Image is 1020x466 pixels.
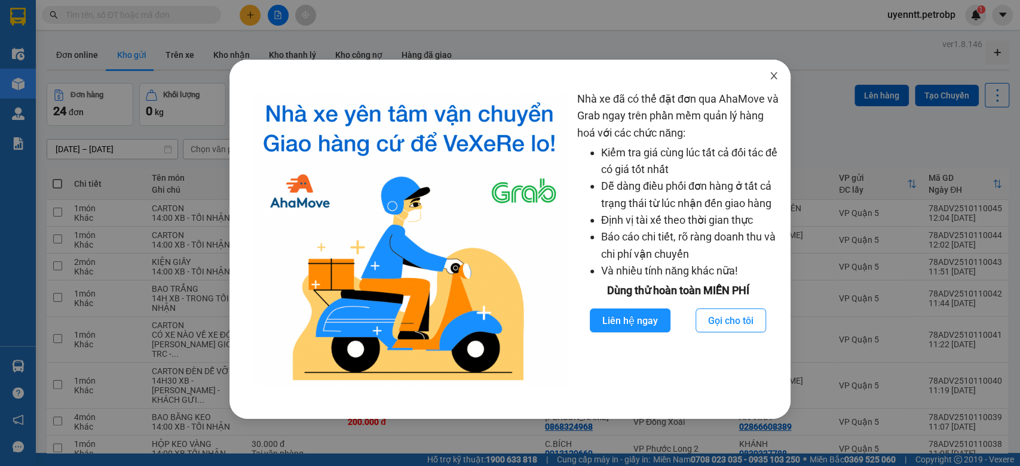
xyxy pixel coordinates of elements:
li: Dễ dàng điều phối đơn hàng ở tất cả trạng thái từ lúc nhận đến giao hàng [601,178,779,212]
span: Liên hệ ngay [602,313,658,328]
span: Gọi cho tôi [708,313,753,328]
li: Báo cáo chi tiết, rõ ràng doanh thu và chi phí vận chuyển [601,229,779,263]
img: logo [251,91,568,389]
li: Và nhiều tính năng khác nữa! [601,263,779,279]
div: Nhà xe đã có thể đặt đơn qua AhaMove và Grab ngay trên phần mềm quản lý hàng hoá với các chức năng: [577,91,779,389]
button: Close [757,60,791,93]
li: Định vị tài xế theo thời gian thực [601,212,779,229]
button: Liên hệ ngay [590,308,670,332]
button: Gọi cho tôi [696,308,766,332]
div: Dùng thử hoàn toàn MIỄN PHÍ [577,282,779,299]
span: close [769,71,779,81]
li: Kiểm tra giá cùng lúc tất cả đối tác để có giá tốt nhất [601,144,779,178]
